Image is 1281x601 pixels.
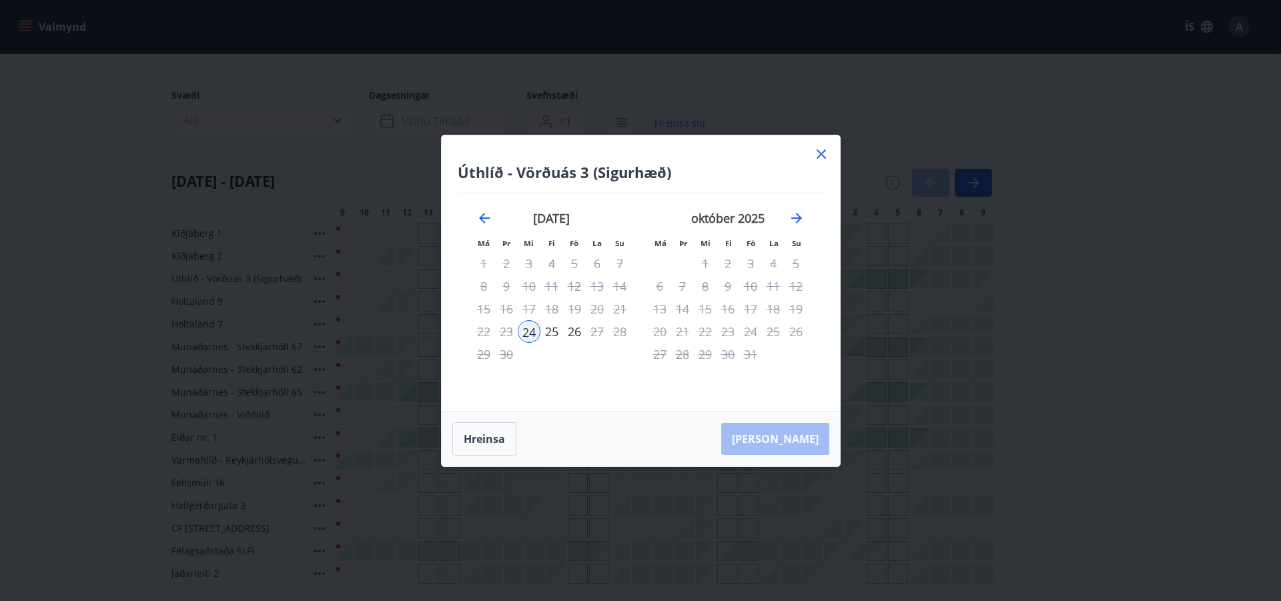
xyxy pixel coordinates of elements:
[615,238,624,248] small: Su
[518,320,540,343] div: 24
[452,422,516,456] button: Hreinsa
[739,297,762,320] div: Aðeins útritun í boði
[518,252,540,275] td: Not available. miðvikudagur, 3. september 2025
[649,297,671,320] td: Not available. mánudagur, 13. október 2025
[608,297,631,320] td: Not available. sunnudagur, 21. september 2025
[739,275,762,297] td: Not available. föstudagur, 10. október 2025
[563,320,586,343] td: Choose föstudagur, 26. september 2025 as your check-out date. It’s available.
[649,320,671,343] td: Not available. mánudagur, 20. október 2025
[785,297,807,320] td: Not available. sunnudagur, 19. október 2025
[478,238,490,248] small: Má
[563,252,586,275] td: Not available. föstudagur, 5. september 2025
[739,320,762,343] td: Not available. föstudagur, 24. október 2025
[785,252,807,275] td: Not available. sunnudagur, 5. október 2025
[608,252,631,275] td: Not available. sunnudagur, 7. september 2025
[608,320,631,343] td: Not available. sunnudagur, 28. september 2025
[655,238,667,248] small: Má
[563,320,586,343] div: Aðeins útritun í boði
[533,210,570,226] strong: [DATE]
[717,343,739,366] td: Not available. fimmtudagur, 30. október 2025
[540,297,563,320] td: Not available. fimmtudagur, 18. september 2025
[495,275,518,297] td: Not available. þriðjudagur, 9. september 2025
[717,320,739,343] div: Aðeins útritun í boði
[495,252,518,275] td: Not available. þriðjudagur, 2. september 2025
[717,320,739,343] td: Not available. fimmtudagur, 23. október 2025
[472,343,495,366] td: Not available. mánudagur, 29. september 2025
[649,343,671,366] td: Not available. mánudagur, 27. október 2025
[563,297,586,320] td: Not available. föstudagur, 19. september 2025
[586,320,608,343] td: Not available. laugardagur, 27. september 2025
[570,238,578,248] small: Fö
[649,275,671,297] td: Not available. mánudagur, 6. október 2025
[785,320,807,343] td: Not available. sunnudagur, 26. október 2025
[739,297,762,320] td: Not available. föstudagur, 17. október 2025
[691,210,765,226] strong: október 2025
[586,275,608,297] td: Not available. laugardagur, 13. september 2025
[524,238,534,248] small: Mi
[694,343,717,366] td: Not available. miðvikudagur, 29. október 2025
[458,162,824,182] h4: Úthlíð - Vörðuás 3 (Sigurhæð)
[671,320,694,343] td: Not available. þriðjudagur, 21. október 2025
[762,320,785,343] td: Not available. laugardagur, 25. október 2025
[792,238,801,248] small: Su
[701,238,711,248] small: Mi
[495,320,518,343] td: Not available. þriðjudagur, 23. september 2025
[762,275,785,297] td: Not available. laugardagur, 11. október 2025
[671,275,694,297] td: Not available. þriðjudagur, 7. október 2025
[563,275,586,297] td: Not available. föstudagur, 12. september 2025
[717,297,739,320] td: Not available. fimmtudagur, 16. október 2025
[472,297,495,320] td: Not available. mánudagur, 15. september 2025
[472,320,495,343] td: Not available. mánudagur, 22. september 2025
[476,210,492,226] div: Move backward to switch to the previous month.
[540,320,563,343] div: 25
[540,252,563,275] td: Not available. fimmtudagur, 4. september 2025
[679,238,687,248] small: Þr
[694,320,717,343] td: Not available. miðvikudagur, 22. október 2025
[518,320,540,343] td: Selected as start date. miðvikudagur, 24. september 2025
[694,275,717,297] td: Not available. miðvikudagur, 8. október 2025
[671,297,694,320] td: Not available. þriðjudagur, 14. október 2025
[592,238,602,248] small: La
[458,193,824,395] div: Calendar
[472,275,495,297] td: Not available. mánudagur, 8. september 2025
[540,275,563,297] td: Not available. fimmtudagur, 11. september 2025
[540,320,563,343] td: Choose fimmtudagur, 25. september 2025 as your check-out date. It’s available.
[717,275,739,297] td: Not available. fimmtudagur, 9. október 2025
[518,297,540,320] td: Not available. miðvikudagur, 17. september 2025
[769,238,779,248] small: La
[518,275,540,297] td: Not available. miðvikudagur, 10. september 2025
[739,343,762,366] td: Not available. föstudagur, 31. október 2025
[608,275,631,297] td: Not available. sunnudagur, 14. september 2025
[472,252,495,275] td: Not available. mánudagur, 1. september 2025
[671,343,694,366] td: Not available. þriðjudagur, 28. október 2025
[739,252,762,275] td: Not available. föstudagur, 3. október 2025
[725,238,732,248] small: Fi
[762,252,785,275] td: Not available. laugardagur, 4. október 2025
[502,238,510,248] small: Þr
[548,238,555,248] small: Fi
[694,252,717,275] td: Not available. miðvikudagur, 1. október 2025
[717,275,739,297] div: Aðeins útritun í boði
[747,238,755,248] small: Fö
[586,252,608,275] td: Not available. laugardagur, 6. september 2025
[785,275,807,297] td: Not available. sunnudagur, 12. október 2025
[495,343,518,366] td: Not available. þriðjudagur, 30. september 2025
[694,297,717,320] td: Not available. miðvikudagur, 15. október 2025
[789,210,805,226] div: Move forward to switch to the next month.
[495,297,518,320] td: Not available. þriðjudagur, 16. september 2025
[586,297,608,320] td: Not available. laugardagur, 20. september 2025
[563,297,586,320] div: Aðeins útritun í boði
[762,297,785,320] td: Not available. laugardagur, 18. október 2025
[717,252,739,275] td: Not available. fimmtudagur, 2. október 2025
